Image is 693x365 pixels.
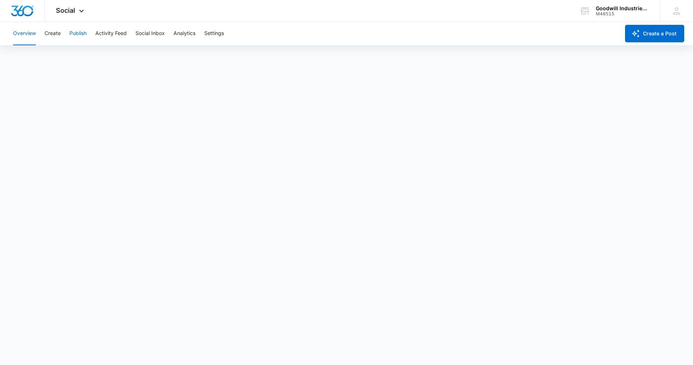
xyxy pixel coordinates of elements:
span: Social [56,7,75,14]
div: account id [596,11,649,16]
button: Create a Post [625,25,684,42]
button: Create [45,22,61,45]
button: Overview [13,22,36,45]
button: Publish [69,22,87,45]
button: Activity Feed [95,22,127,45]
div: account name [596,5,649,11]
button: Settings [204,22,224,45]
button: Social Inbox [136,22,165,45]
button: Analytics [174,22,195,45]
